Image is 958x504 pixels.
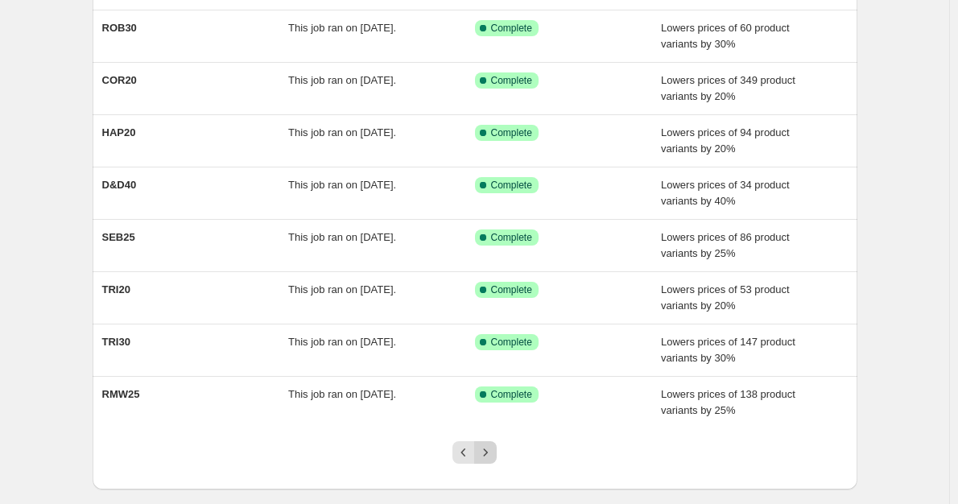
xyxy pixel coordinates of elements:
[288,336,396,348] span: This job ran on [DATE].
[288,179,396,191] span: This job ran on [DATE].
[661,74,795,102] span: Lowers prices of 349 product variants by 20%
[491,179,532,192] span: Complete
[491,283,532,296] span: Complete
[491,231,532,244] span: Complete
[661,179,790,207] span: Lowers prices of 34 product variants by 40%
[102,22,137,34] span: ROB30
[474,441,497,464] button: Next
[491,22,532,35] span: Complete
[288,231,396,243] span: This job ran on [DATE].
[661,283,790,312] span: Lowers prices of 53 product variants by 20%
[491,388,532,401] span: Complete
[661,231,790,259] span: Lowers prices of 86 product variants by 25%
[288,74,396,86] span: This job ran on [DATE].
[288,22,396,34] span: This job ran on [DATE].
[491,336,532,349] span: Complete
[452,441,475,464] button: Previous
[288,126,396,138] span: This job ran on [DATE].
[452,441,497,464] nav: Pagination
[288,388,396,400] span: This job ran on [DATE].
[661,336,795,364] span: Lowers prices of 147 product variants by 30%
[491,74,532,87] span: Complete
[661,22,790,50] span: Lowers prices of 60 product variants by 30%
[102,283,130,295] span: TRI20
[288,283,396,295] span: This job ran on [DATE].
[102,74,137,86] span: COR20
[102,336,130,348] span: TRI30
[102,231,135,243] span: SEB25
[102,126,136,138] span: HAP20
[661,126,790,155] span: Lowers prices of 94 product variants by 20%
[102,388,140,400] span: RMW25
[491,126,532,139] span: Complete
[102,179,137,191] span: D&D40
[661,388,795,416] span: Lowers prices of 138 product variants by 25%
